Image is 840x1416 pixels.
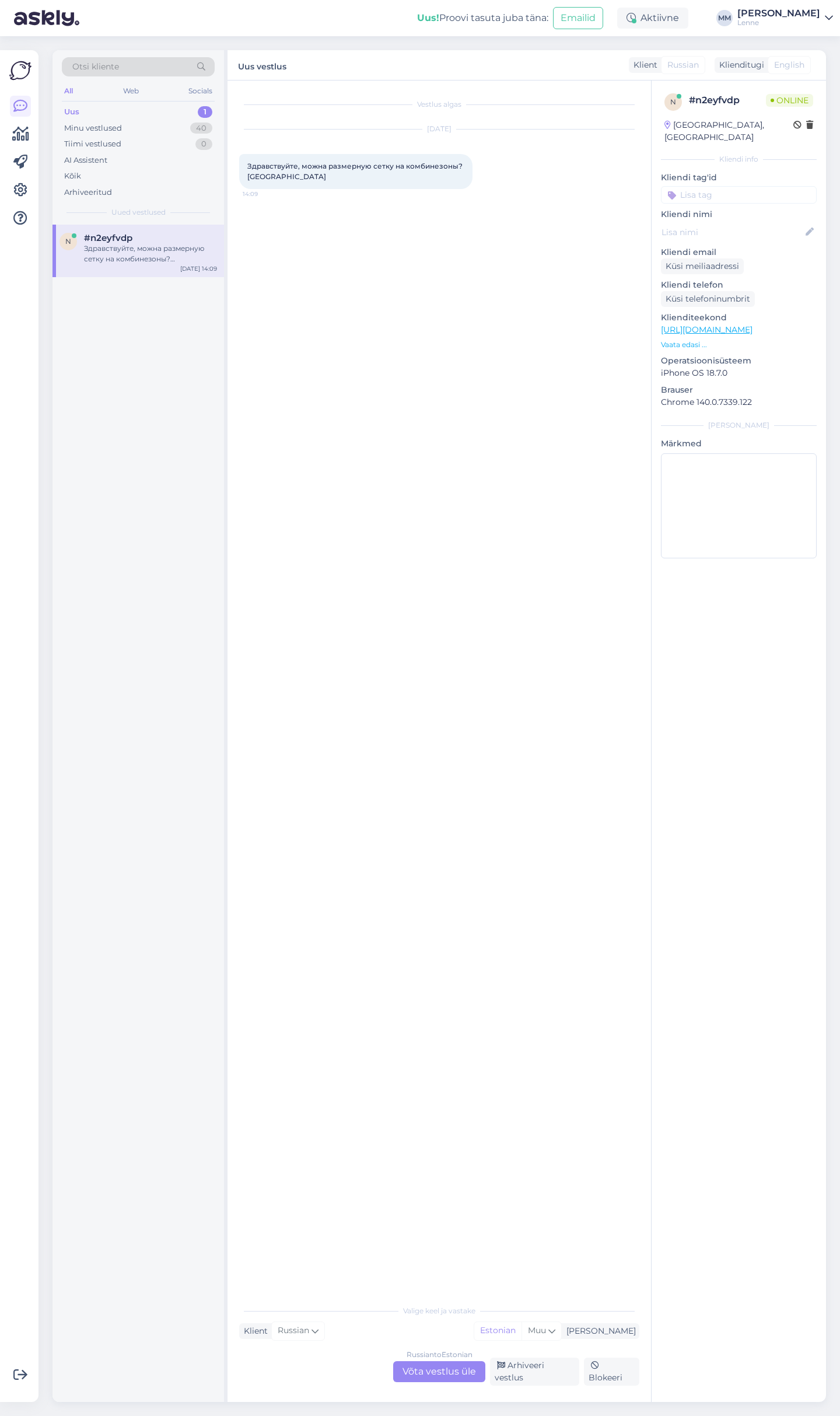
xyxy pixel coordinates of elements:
[664,119,793,144] div: [GEOGRAPHIC_DATA], [GEOGRAPHIC_DATA]
[661,438,817,450] p: Märkmed
[737,9,820,18] div: [PERSON_NAME]
[661,324,752,335] a: [URL][DOMAIN_NAME]
[417,12,439,23] b: Uus!
[562,1325,636,1337] div: [PERSON_NAME]
[393,1361,485,1382] div: Võta vestlus üle
[65,237,71,246] span: n
[737,9,833,27] a: [PERSON_NAME]Lenne
[195,138,212,150] div: 0
[661,186,817,204] input: Lisa tag
[64,155,107,166] div: AI Assistent
[186,83,215,99] div: Socials
[9,60,32,82] img: Askly Logo
[661,340,817,350] p: Vaata edasi ...
[670,97,676,106] span: n
[64,138,121,150] div: Tiimi vestlused
[629,59,657,71] div: Klient
[661,355,817,367] p: Operatsioonisüsteem
[72,61,119,73] span: Otsi kliente
[584,1358,639,1386] div: Blokeeri
[661,172,817,184] p: Kliendi tag'id
[198,106,212,118] div: 1
[661,396,817,408] p: Chrome 140.0.7339.122
[661,420,817,431] div: [PERSON_NAME]
[661,384,817,396] p: Brauser
[243,190,286,198] span: 14:09
[617,8,688,29] div: Aktiivne
[121,83,141,99] div: Web
[689,93,766,107] div: # n2eyfvdp
[774,59,804,71] span: English
[190,123,212,134] div: 40
[661,279,817,291] p: Kliendi telefon
[239,1325,268,1337] div: Klient
[661,291,755,307] div: Küsi telefoninumbrit
[239,1306,639,1316] div: Valige keel ja vastake
[62,83,75,99] div: All
[661,367,817,379] p: iPhone OS 18.7.0
[247,162,464,181] span: Здравствуйте, можна размерную сетку на комбинезоны? [GEOGRAPHIC_DATA]
[180,264,217,273] div: [DATE] 14:09
[661,312,817,324] p: Klienditeekond
[716,10,733,26] div: MM
[239,99,639,110] div: Vestlus algas
[667,59,699,71] span: Russian
[111,207,166,218] span: Uued vestlused
[239,124,639,134] div: [DATE]
[84,233,132,243] span: #n2eyfvdp
[474,1322,521,1340] div: Estonian
[661,246,817,258] p: Kliendi email
[407,1349,473,1360] div: Russian to Estonian
[661,226,803,239] input: Lisa nimi
[278,1324,309,1337] span: Russian
[417,11,548,25] div: Proovi tasuta juba täna:
[528,1325,546,1335] span: Muu
[766,94,813,107] span: Online
[64,123,122,134] div: Minu vestlused
[715,59,764,71] div: Klienditugi
[661,208,817,221] p: Kliendi nimi
[490,1358,579,1386] div: Arhiveeri vestlus
[553,7,603,29] button: Emailid
[84,243,217,264] div: Здравствуйте, можна размерную сетку на комбинезоны? [GEOGRAPHIC_DATA]
[661,154,817,165] div: Kliendi info
[737,18,820,27] div: Lenne
[64,106,79,118] div: Uus
[64,187,112,198] div: Arhiveeritud
[661,258,744,274] div: Küsi meiliaadressi
[238,57,286,73] label: Uus vestlus
[64,170,81,182] div: Kõik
